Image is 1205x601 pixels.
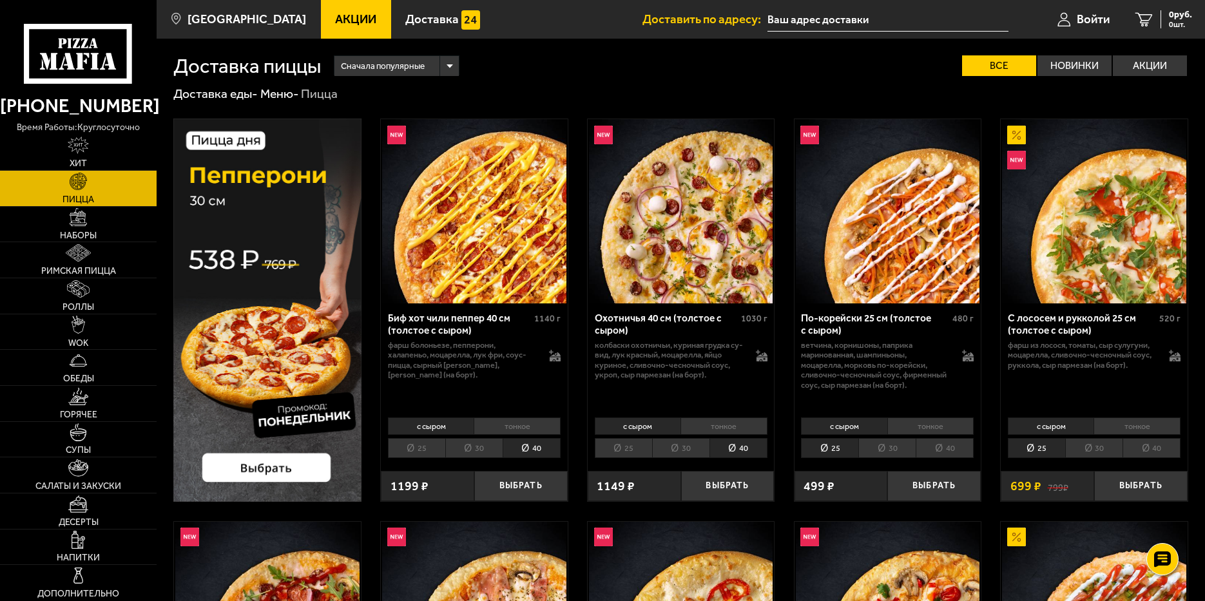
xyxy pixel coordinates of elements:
div: По-корейски 25 см (толстое с сыром) [801,312,949,336]
span: 480 г [952,313,974,324]
li: с сыром [595,417,681,435]
span: Дополнительно [37,589,119,598]
span: Пицца [63,195,94,204]
span: Напитки [57,553,100,562]
img: Новинка [594,528,613,546]
span: 1199 ₽ [390,480,429,492]
button: Выбрать [887,471,981,502]
span: Обеды [63,374,94,383]
p: фарш из лосося, томаты, сыр сулугуни, моцарелла, сливочно-чесночный соус, руккола, сыр пармезан (... [1008,340,1157,370]
li: тонкое [887,417,974,435]
img: Новинка [180,528,199,546]
li: 25 [1008,438,1065,458]
img: С лососем и рукколой 25 см (толстое с сыром) [1002,119,1186,303]
div: Пицца [301,86,338,102]
li: с сыром [1008,417,1094,435]
label: Акции [1113,55,1187,76]
p: фарш болоньезе, пепперони, халапеньо, моцарелла, лук фри, соус-пицца, сырный [PERSON_NAME], [PERS... [388,340,537,380]
img: Новинка [800,126,819,144]
a: Доставка еды- [173,86,258,101]
p: ветчина, корнишоны, паприка маринованная, шампиньоны, моцарелла, морковь по-корейски, сливочно-че... [801,340,950,390]
span: [GEOGRAPHIC_DATA] [188,14,306,26]
span: 699 ₽ [1010,480,1041,492]
li: 40 [503,438,561,458]
p: колбаски охотничьи, куриная грудка су-вид, лук красный, моцарелла, яйцо куриное, сливочно-чесночн... [595,340,744,380]
li: 40 [916,438,974,458]
li: с сыром [388,417,474,435]
li: 30 [858,438,916,458]
span: Акции [335,14,376,26]
span: 520 г [1159,313,1181,324]
img: Биф хот чили пеппер 40 см (толстое с сыром) [382,119,566,303]
span: 499 ₽ [804,480,834,492]
li: 25 [595,438,652,458]
span: Горячее [60,410,97,419]
li: 40 [1123,438,1181,458]
li: 30 [1065,438,1123,458]
span: Салаты и закуски [35,482,121,491]
img: Акционный [1007,126,1026,144]
li: тонкое [1094,417,1181,435]
span: 0 шт. [1169,21,1192,28]
span: Сначала популярные [341,54,425,78]
a: НовинкаПо-корейски 25 см (толстое с сыром) [795,119,981,303]
span: Доставка [405,14,459,26]
img: Новинка [387,126,406,144]
li: с сыром [801,417,887,435]
span: 1140 г [534,313,561,324]
span: Супы [66,446,91,455]
li: 25 [388,438,445,458]
img: Акционный [1007,528,1026,546]
li: 30 [445,438,503,458]
li: 40 [709,438,767,458]
a: Меню- [260,86,299,101]
a: НовинкаОхотничья 40 см (толстое с сыром) [588,119,774,303]
img: Новинка [1007,151,1026,169]
img: Новинка [594,126,613,144]
span: Роллы [63,303,94,312]
li: тонкое [680,417,767,435]
div: Охотничья 40 см (толстое с сыром) [595,312,738,336]
button: Выбрать [474,471,568,502]
s: 799 ₽ [1048,480,1068,492]
input: Ваш адрес доставки [767,8,1008,32]
h1: Доставка пиццы [173,56,321,76]
span: WOK [68,339,88,348]
div: Биф хот чили пеппер 40 см (толстое с сыром) [388,312,531,336]
span: Наборы [60,231,97,240]
li: 25 [801,438,858,458]
img: Новинка [800,528,819,546]
span: Хит [70,159,87,168]
div: С лососем и рукколой 25 см (толстое с сыром) [1008,312,1156,336]
span: Войти [1077,14,1110,26]
label: Все [962,55,1036,76]
a: АкционныйНовинкаС лососем и рукколой 25 см (толстое с сыром) [1001,119,1187,303]
span: 0 руб. [1169,10,1192,19]
label: Новинки [1037,55,1112,76]
span: Десерты [59,518,99,527]
a: НовинкаБиф хот чили пеппер 40 см (толстое с сыром) [381,119,567,303]
li: тонкое [474,417,561,435]
img: Новинка [387,528,406,546]
span: 1149 ₽ [597,480,635,492]
span: Доставить по адресу: [642,14,767,26]
button: Выбрать [1094,471,1188,502]
li: 30 [652,438,709,458]
img: Охотничья 40 см (толстое с сыром) [589,119,773,303]
img: 15daf4d41897b9f0e9f617042186c801.svg [461,10,480,29]
button: Выбрать [681,471,775,502]
img: По-корейски 25 см (толстое с сыром) [796,119,979,303]
span: Римская пицца [41,267,116,276]
span: 1030 г [741,313,767,324]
